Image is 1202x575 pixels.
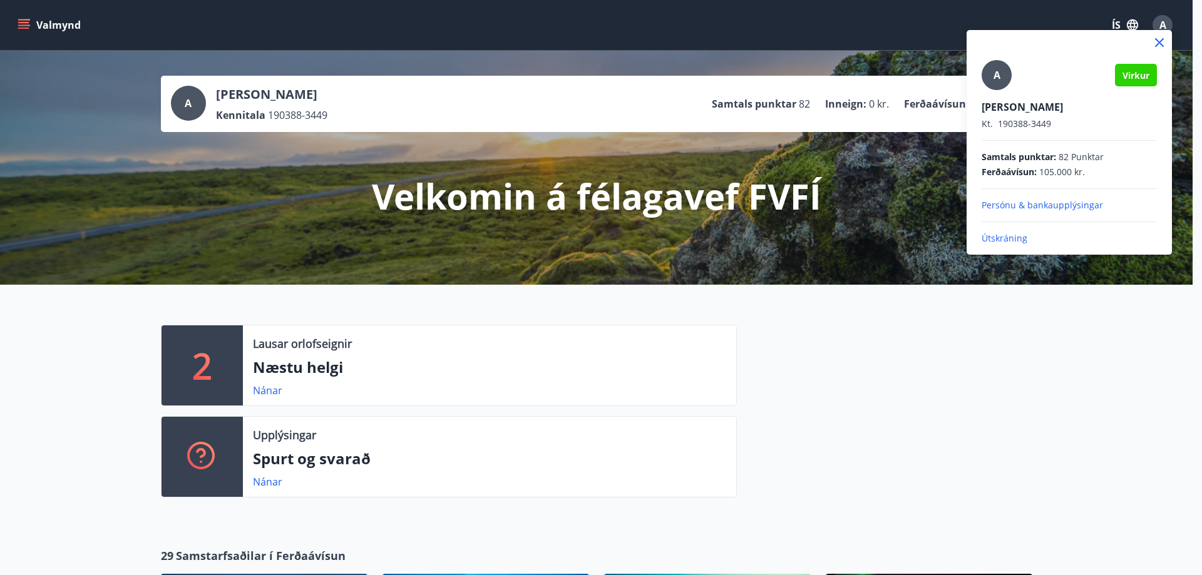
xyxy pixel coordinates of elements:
span: Ferðaávísun : [982,166,1037,178]
p: [PERSON_NAME] [982,100,1157,114]
span: Kt. [982,118,993,130]
span: Samtals punktar : [982,151,1056,163]
span: 82 Punktar [1059,151,1104,163]
p: Útskráning [982,232,1157,245]
p: 190388-3449 [982,118,1157,130]
span: Virkur [1122,69,1149,81]
span: 105.000 kr. [1039,166,1085,178]
p: Persónu & bankaupplýsingar [982,199,1157,211]
span: A [994,68,1000,82]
